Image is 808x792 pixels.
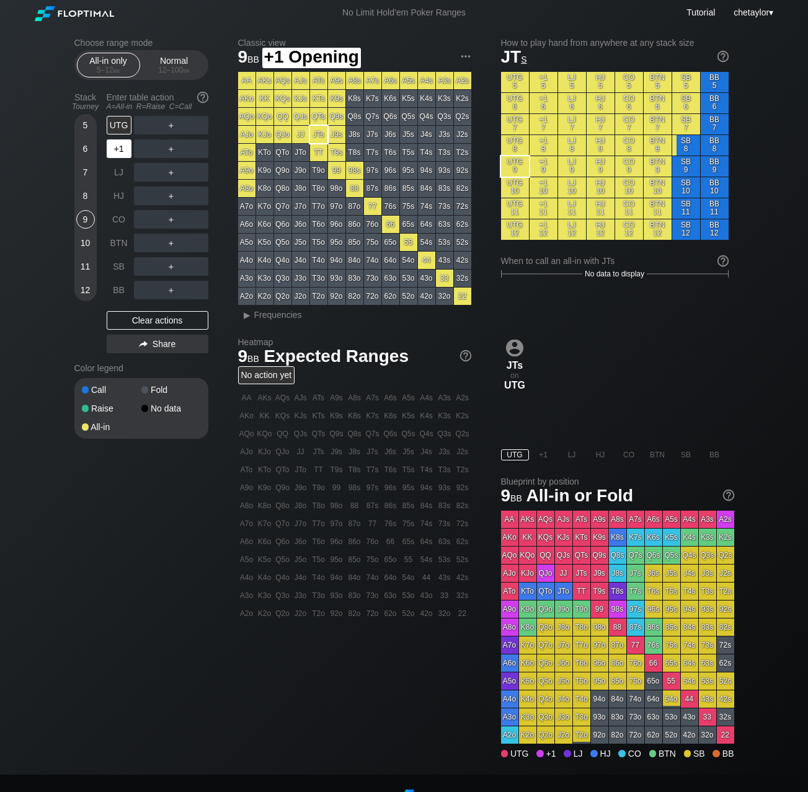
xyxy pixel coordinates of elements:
[238,126,255,143] div: AJo
[587,72,615,92] div: HJ 5
[558,93,586,113] div: LJ 6
[382,126,399,143] div: J6s
[644,156,672,177] div: BTN 9
[644,177,672,198] div: BTN 10
[558,198,586,219] div: LJ 11
[701,72,729,92] div: BB 5
[530,114,557,134] div: +1 7
[69,102,102,111] div: Tourney
[701,93,729,113] div: BB 6
[501,219,529,240] div: UTG 12
[82,423,141,431] div: All-in
[400,162,417,179] div: 95s
[672,156,700,177] div: SB 9
[107,187,131,205] div: HJ
[558,72,586,92] div: LJ 5
[238,180,255,197] div: A8o
[74,38,208,48] h2: Choose range mode
[310,252,327,269] div: T4o
[134,139,208,158] div: ＋
[587,198,615,219] div: HJ 11
[436,234,453,251] div: 53s
[292,108,309,125] div: QJs
[501,156,529,177] div: UTG 9
[587,135,615,156] div: HJ 8
[107,102,208,111] div: A=All-in R=Raise C=Call
[672,114,700,134] div: SB 7
[364,234,381,251] div: 75o
[324,7,484,20] div: No Limit Hold’em Poker Ranges
[701,219,729,240] div: BB 12
[328,198,345,215] div: 97o
[238,252,255,269] div: A4o
[146,53,203,77] div: Normal
[615,156,643,177] div: CO 9
[292,144,309,161] div: JTo
[382,162,399,179] div: 96s
[501,256,729,266] div: When to call an all-in with JTs
[686,7,715,17] a: Tutorial
[328,180,345,197] div: 98o
[262,48,361,68] span: +1 Opening
[310,180,327,197] div: T8o
[310,90,327,107] div: KTs
[310,162,327,179] div: T9o
[672,93,700,113] div: SB 6
[292,180,309,197] div: J8o
[310,198,327,215] div: T7o
[76,281,95,299] div: 12
[615,177,643,198] div: CO 10
[644,114,672,134] div: BTN 7
[328,144,345,161] div: T9s
[346,198,363,215] div: 87o
[328,252,345,269] div: 94o
[364,288,381,305] div: 72o
[418,252,435,269] div: 44
[256,270,273,287] div: K3o
[346,162,363,179] div: 98s
[292,162,309,179] div: J9o
[615,72,643,92] div: CO 5
[76,257,95,276] div: 11
[76,139,95,158] div: 6
[701,198,729,219] div: BB 11
[459,349,473,363] img: help.32db89a4.svg
[134,281,208,299] div: ＋
[76,210,95,229] div: 9
[436,180,453,197] div: 83s
[364,126,381,143] div: J7s
[364,270,381,287] div: 73o
[701,135,729,156] div: BB 8
[615,93,643,113] div: CO 6
[107,257,131,276] div: SB
[346,126,363,143] div: J8s
[328,72,345,89] div: A9s
[148,66,200,74] div: 12 – 100
[530,219,557,240] div: +1 12
[501,47,527,66] span: JT
[454,72,471,89] div: A2s
[82,385,141,394] div: Call
[80,53,137,77] div: All-in only
[644,93,672,113] div: BTN 6
[236,48,261,68] span: 9
[346,252,363,269] div: 84o
[644,72,672,92] div: BTN 5
[436,72,453,89] div: A3s
[615,219,643,240] div: CO 12
[436,270,453,287] div: 33
[418,270,435,287] div: 43o
[454,216,471,233] div: 62s
[82,66,135,74] div: 5 – 12
[364,216,381,233] div: 76o
[530,177,557,198] div: +1 10
[328,288,345,305] div: 92o
[454,162,471,179] div: 92s
[530,93,557,113] div: +1 6
[459,50,473,63] img: ellipsis.fd386fe8.svg
[400,180,417,197] div: 85s
[346,144,363,161] div: T8s
[644,135,672,156] div: BTN 8
[672,72,700,92] div: SB 5
[238,144,255,161] div: ATo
